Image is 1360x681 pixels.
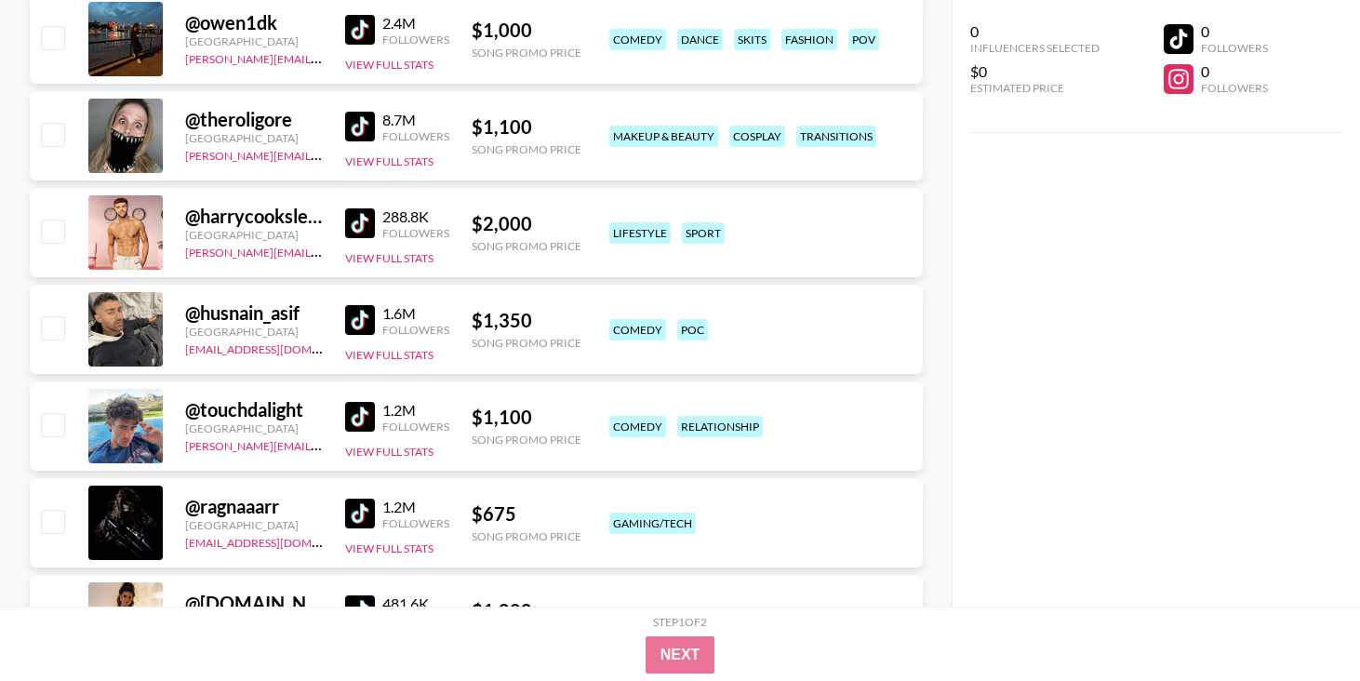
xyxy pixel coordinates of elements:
[970,81,1100,95] div: Estimated Price
[382,207,449,226] div: 288.8K
[729,126,785,147] div: cosplay
[382,323,449,337] div: Followers
[472,599,581,622] div: $ 1,000
[345,595,375,625] img: TikTok
[781,29,837,50] div: fashion
[1267,588,1338,659] iframe: Drift Widget Chat Controller
[472,212,581,235] div: $ 2,000
[796,126,876,147] div: transitions
[609,126,718,147] div: makeup & beauty
[1201,41,1268,55] div: Followers
[345,15,375,45] img: TikTok
[185,242,460,260] a: [PERSON_NAME][EMAIL_ADDRESS][DOMAIN_NAME]
[345,112,375,141] img: TikTok
[345,251,433,265] button: View Full Stats
[185,131,323,145] div: [GEOGRAPHIC_DATA]
[1201,62,1268,81] div: 0
[609,29,666,50] div: comedy
[609,222,671,244] div: lifestyle
[185,228,323,242] div: [GEOGRAPHIC_DATA]
[1201,22,1268,41] div: 0
[345,445,433,459] button: View Full Stats
[646,636,715,674] button: Next
[185,592,323,615] div: @ [DOMAIN_NAME]
[185,108,323,131] div: @ theroligore
[345,499,375,528] img: TikTok
[472,46,581,60] div: Song Promo Price
[345,541,433,555] button: View Full Stats
[472,115,581,139] div: $ 1,100
[609,319,666,340] div: comedy
[382,516,449,530] div: Followers
[472,239,581,253] div: Song Promo Price
[609,416,666,437] div: comedy
[382,498,449,516] div: 1.2M
[185,48,460,66] a: [PERSON_NAME][EMAIL_ADDRESS][DOMAIN_NAME]
[185,301,323,325] div: @ husnain_asif
[677,29,723,50] div: dance
[382,226,449,240] div: Followers
[970,22,1100,41] div: 0
[677,319,708,340] div: poc
[382,14,449,33] div: 2.4M
[185,495,323,518] div: @ ragnaaarr
[382,111,449,129] div: 8.7M
[382,304,449,323] div: 1.6M
[1201,81,1268,95] div: Followers
[682,222,725,244] div: sport
[185,325,323,339] div: [GEOGRAPHIC_DATA]
[345,305,375,335] img: TikTok
[345,154,433,168] button: View Full Stats
[185,339,372,356] a: [EMAIL_ADDRESS][DOMAIN_NAME]
[345,348,433,362] button: View Full Stats
[472,336,581,350] div: Song Promo Price
[848,29,879,50] div: pov
[382,129,449,143] div: Followers
[382,33,449,47] div: Followers
[185,34,323,48] div: [GEOGRAPHIC_DATA]
[677,416,763,437] div: relationship
[734,29,770,50] div: skits
[382,401,449,420] div: 1.2M
[472,309,581,332] div: $ 1,350
[970,62,1100,81] div: $0
[970,41,1100,55] div: Influencers Selected
[472,502,581,526] div: $ 675
[345,58,433,72] button: View Full Stats
[185,145,460,163] a: [PERSON_NAME][EMAIL_ADDRESS][DOMAIN_NAME]
[382,594,449,613] div: 481.6K
[609,513,696,534] div: gaming/tech
[382,420,449,434] div: Followers
[653,615,707,629] div: Step 1 of 2
[345,402,375,432] img: TikTok
[472,529,581,543] div: Song Promo Price
[472,19,581,42] div: $ 1,000
[185,518,323,532] div: [GEOGRAPHIC_DATA]
[185,398,323,421] div: @ touchdalight
[472,406,581,429] div: $ 1,100
[185,532,372,550] a: [EMAIL_ADDRESS][DOMAIN_NAME]
[472,142,581,156] div: Song Promo Price
[185,11,323,34] div: @ owen1dk
[185,205,323,228] div: @ harrycooksley8
[345,208,375,238] img: TikTok
[185,421,323,435] div: [GEOGRAPHIC_DATA]
[472,433,581,447] div: Song Promo Price
[185,435,460,453] a: [PERSON_NAME][EMAIL_ADDRESS][DOMAIN_NAME]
